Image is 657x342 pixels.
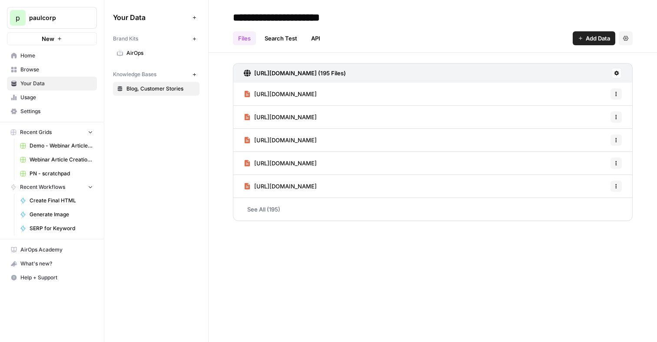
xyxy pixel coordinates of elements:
[29,13,82,22] span: paulcorp
[16,221,97,235] a: SERP for Keyword
[113,82,199,96] a: Blog, Customer Stories
[20,94,93,101] span: Usage
[7,257,97,271] button: What's new?
[7,7,97,29] button: Workspace: paulcorp
[254,182,317,191] span: [URL][DOMAIN_NAME]
[7,181,97,194] button: Recent Workflows
[233,31,256,45] a: Files
[30,197,93,205] span: Create Final HTML
[20,52,93,60] span: Home
[254,113,317,121] span: [URL][DOMAIN_NAME]
[16,13,20,23] span: p
[16,139,97,153] a: Demo - Webinar Article Creation
[113,70,156,78] span: Knowledge Bases
[113,12,189,23] span: Your Data
[7,32,97,45] button: New
[7,49,97,63] a: Home
[7,91,97,104] a: Usage
[7,77,97,91] a: Your Data
[7,243,97,257] a: AirOps Academy
[7,126,97,139] button: Recent Grids
[306,31,325,45] a: API
[30,156,93,164] span: Webinar Article Creation - Tabs
[254,69,346,77] h3: [URL][DOMAIN_NAME] (195 Files)
[259,31,302,45] a: Search Test
[30,142,93,150] span: Demo - Webinar Article Creation
[233,198,633,221] a: See All (195)
[30,211,93,218] span: Generate Image
[20,66,93,74] span: Browse
[16,194,97,208] a: Create Final HTML
[20,80,93,87] span: Your Data
[126,49,196,57] span: AirOps
[20,183,65,191] span: Recent Workflows
[16,153,97,167] a: Webinar Article Creation - Tabs
[20,107,93,115] span: Settings
[20,274,93,282] span: Help + Support
[244,83,317,105] a: [URL][DOMAIN_NAME]
[126,85,196,93] span: Blog, Customer Stories
[7,104,97,118] a: Settings
[113,35,138,43] span: Brand Kits
[244,64,346,83] a: [URL][DOMAIN_NAME] (195 Files)
[254,90,317,98] span: [URL][DOMAIN_NAME]
[7,63,97,77] a: Browse
[244,106,317,128] a: [URL][DOMAIN_NAME]
[113,46,199,60] a: AirOps
[16,208,97,221] a: Generate Image
[254,136,317,144] span: [URL][DOMAIN_NAME]
[16,167,97,181] a: PN - scratchpad
[20,128,52,136] span: Recent Grids
[30,170,93,178] span: PN - scratchpad
[586,34,610,43] span: Add Data
[42,34,54,43] span: New
[30,225,93,232] span: SERP for Keyword
[244,152,317,174] a: [URL][DOMAIN_NAME]
[244,129,317,151] a: [URL][DOMAIN_NAME]
[254,159,317,168] span: [URL][DOMAIN_NAME]
[7,271,97,285] button: Help + Support
[573,31,615,45] button: Add Data
[244,175,317,198] a: [URL][DOMAIN_NAME]
[20,246,93,254] span: AirOps Academy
